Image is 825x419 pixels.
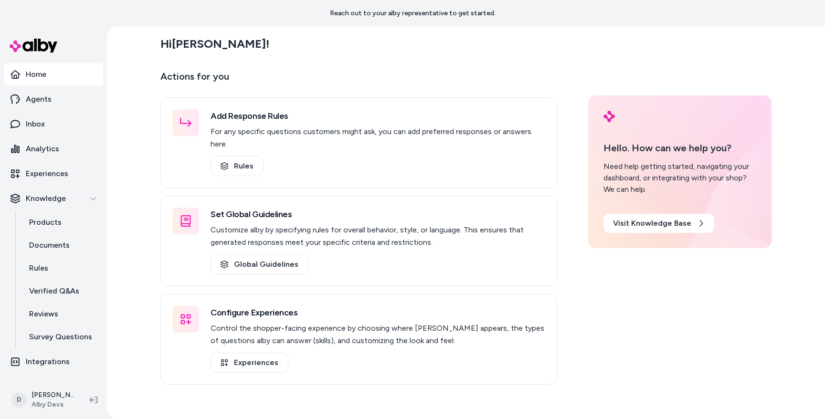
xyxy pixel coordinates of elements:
[4,63,103,86] a: Home
[330,9,496,18] p: Reach out to your alby representative to get started.
[211,156,264,176] a: Rules
[603,161,756,195] div: Need help getting started, navigating your dashboard, or integrating with your shop? We can help.
[211,306,546,319] h3: Configure Experiences
[26,94,52,105] p: Agents
[29,217,62,228] p: Products
[211,109,546,123] h3: Add Response Rules
[20,257,103,280] a: Rules
[211,208,546,221] h3: Set Global Guidelines
[29,285,79,297] p: Verified Q&As
[4,350,103,373] a: Integrations
[4,137,103,160] a: Analytics
[211,224,546,249] p: Customize alby by specifying rules for overall behavior, style, or language. This ensures that ge...
[4,187,103,210] button: Knowledge
[29,262,48,274] p: Rules
[4,88,103,111] a: Agents
[26,118,45,130] p: Inbox
[20,325,103,348] a: Survey Questions
[4,113,103,136] a: Inbox
[603,111,615,122] img: alby Logo
[20,234,103,257] a: Documents
[29,331,92,343] p: Survey Questions
[160,69,558,92] p: Actions for you
[11,392,27,408] span: D
[26,356,70,367] p: Integrations
[6,385,82,415] button: D[PERSON_NAME]Alby Devs
[32,390,74,400] p: [PERSON_NAME]
[160,37,269,51] h2: Hi [PERSON_NAME] !
[10,39,57,52] img: alby Logo
[32,400,74,409] span: Alby Devs
[211,353,288,373] a: Experiences
[29,308,58,320] p: Reviews
[20,303,103,325] a: Reviews
[26,69,46,80] p: Home
[20,280,103,303] a: Verified Q&As
[26,193,66,204] p: Knowledge
[29,240,70,251] p: Documents
[26,143,59,155] p: Analytics
[211,254,308,274] a: Global Guidelines
[26,168,68,179] p: Experiences
[4,162,103,185] a: Experiences
[603,214,714,233] a: Visit Knowledge Base
[211,322,546,347] p: Control the shopper-facing experience by choosing where [PERSON_NAME] appears, the types of quest...
[211,126,546,150] p: For any specific questions customers might ask, you can add preferred responses or answers here.
[20,211,103,234] a: Products
[603,141,756,155] p: Hello. How can we help you?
